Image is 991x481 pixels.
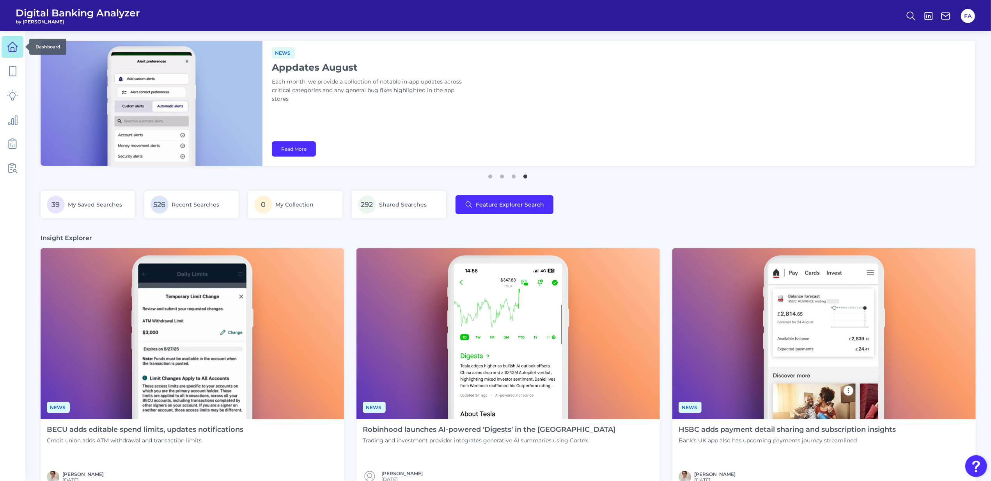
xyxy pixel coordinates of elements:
[272,49,295,56] a: News
[41,248,344,419] img: News - Phone (2).png
[47,402,70,413] span: News
[47,426,243,434] h4: BECU adds editable spend limits, updates notifications
[358,196,376,214] span: 292
[47,437,243,444] p: Credit union adds ATM withdrawal and transaction limits
[679,403,702,411] a: News
[47,196,65,214] span: 39
[510,171,518,178] button: 3
[363,437,615,444] p: Trading and investment provider integrates generative AI summaries using Cortex
[151,196,168,214] span: 526
[363,426,615,434] h4: Robinhood launches AI-powered ‘Digests’ in the [GEOGRAPHIC_DATA]
[275,201,314,208] span: My Collection
[694,471,736,477] a: [PERSON_NAME]
[172,201,219,208] span: Recent Searches
[16,19,140,25] span: by [PERSON_NAME]
[381,470,423,476] a: [PERSON_NAME]
[41,191,135,218] a: 39My Saved Searches
[352,191,446,218] a: 292Shared Searches
[679,426,896,434] h4: HSBC adds payment detail sharing and subscription insights
[679,402,702,413] span: News
[498,171,506,178] button: 2
[62,471,104,477] a: [PERSON_NAME]
[16,7,140,19] span: Digital Banking Analyzer
[68,201,122,208] span: My Saved Searches
[272,141,316,157] a: Read More
[41,234,92,242] h3: Insight Explorer
[522,171,530,178] button: 4
[41,41,262,166] img: bannerImg
[47,403,70,411] a: News
[248,191,342,218] a: 0My Collection
[379,201,427,208] span: Shared Searches
[672,248,976,419] img: News - Phone.png
[144,191,239,218] a: 526Recent Searches
[363,403,386,411] a: News
[272,78,467,103] p: Each month, we provide a collection of notable in-app updates across critical categories and any ...
[487,171,495,178] button: 1
[254,196,272,214] span: 0
[272,47,295,59] span: News
[29,39,66,55] div: Dashboard
[456,195,553,214] button: Feature Explorer Search
[356,248,660,419] img: News - Phone (1).png
[679,437,896,444] p: Bank’s UK app also has upcoming payments journey streamlined
[272,62,467,73] h1: Appdates August
[476,201,544,208] span: Feature Explorer Search
[961,9,975,23] button: FA
[965,455,987,477] button: Open Resource Center
[363,402,386,413] span: News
